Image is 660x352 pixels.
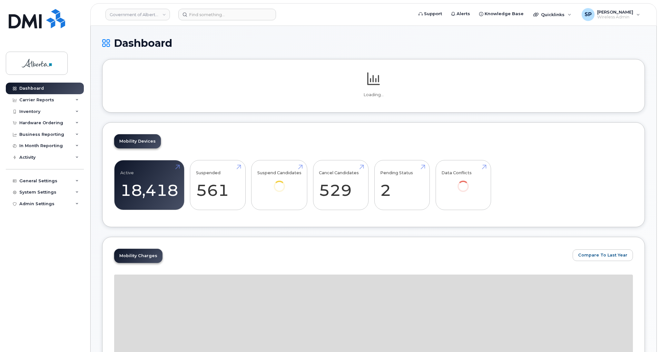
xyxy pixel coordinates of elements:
[120,164,178,206] a: Active 18,418
[319,164,362,206] a: Cancel Candidates 529
[441,164,485,201] a: Data Conflicts
[114,92,633,98] p: Loading...
[573,249,633,261] button: Compare To Last Year
[380,164,424,206] a: Pending Status 2
[196,164,240,206] a: Suspended 561
[114,134,161,148] a: Mobility Devices
[102,37,645,49] h1: Dashboard
[578,252,627,258] span: Compare To Last Year
[257,164,301,201] a: Suspend Candidates
[114,249,163,263] a: Mobility Charges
